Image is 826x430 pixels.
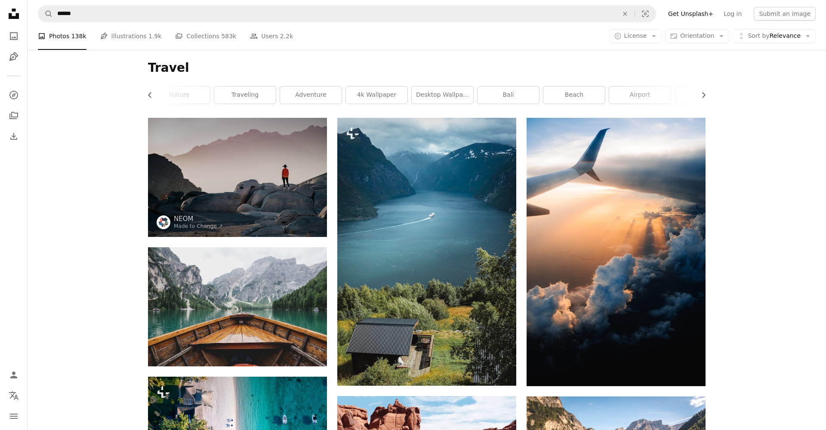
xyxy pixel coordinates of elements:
a: a person standing on top of a large rock [148,173,327,181]
span: 1.9k [148,31,161,41]
h1: Travel [148,60,706,76]
button: Visual search [635,6,656,22]
a: beach [543,86,605,104]
img: airplane on sky during golden hour [527,118,706,386]
button: Menu [5,408,22,425]
a: Log in [718,7,747,21]
a: airplane on sky during golden hour [527,248,706,255]
button: scroll list to the right [696,86,706,104]
a: Users 2.2k [250,22,293,50]
a: bali [478,86,539,104]
span: Relevance [748,32,801,40]
a: traveling [214,86,276,104]
span: Sort by [748,32,769,39]
a: Home — Unsplash [5,5,22,24]
img: brown wooden boat moving towards the mountain [148,247,327,366]
a: plane [675,86,737,104]
a: Made to Change ↗ [174,223,223,229]
a: Explore [5,86,22,104]
img: a boat is in a large body of water [337,118,516,386]
form: Find visuals sitewide [38,5,656,22]
a: desktop wallpaper [412,86,473,104]
button: Submit an image [754,7,816,21]
span: 583k [221,31,236,41]
a: 4k wallpaper [346,86,407,104]
a: airport [609,86,671,104]
a: Collections 583k [175,22,236,50]
button: scroll list to the left [148,86,158,104]
a: Download History [5,128,22,145]
span: Orientation [680,32,714,39]
button: Search Unsplash [38,6,53,22]
a: Get Unsplash+ [663,7,718,21]
button: Orientation [665,29,729,43]
button: Sort byRelevance [733,29,816,43]
span: License [624,32,647,39]
button: Clear [616,6,635,22]
a: Log in / Sign up [5,366,22,384]
img: Go to NEOM's profile [157,215,170,229]
a: adventure [280,86,342,104]
button: Language [5,387,22,404]
a: nature [148,86,210,104]
a: a boat is in a large body of water [337,248,516,255]
a: NEOM [174,215,223,223]
span: 2.2k [280,31,293,41]
a: Illustrations [5,48,22,65]
button: License [609,29,662,43]
a: Photos [5,28,22,45]
a: brown wooden boat moving towards the mountain [148,303,327,310]
img: a person standing on top of a large rock [148,118,327,237]
a: Collections [5,107,22,124]
a: Illustrations 1.9k [100,22,162,50]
